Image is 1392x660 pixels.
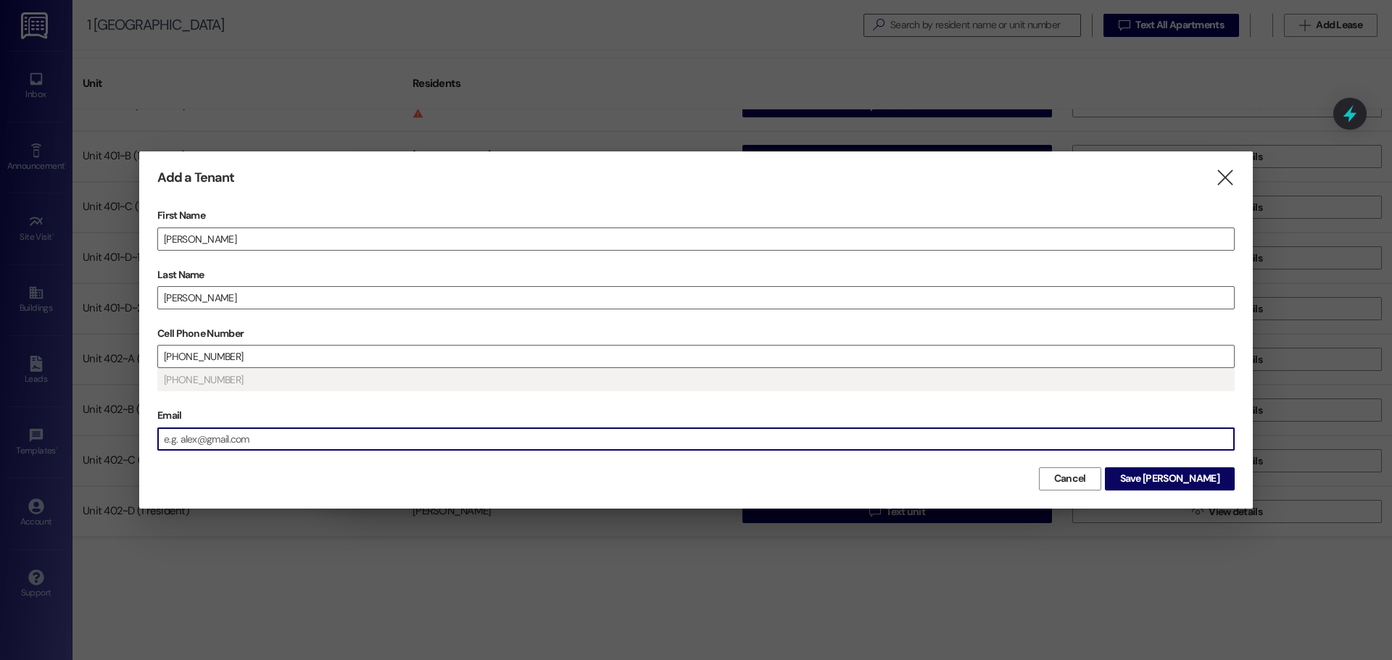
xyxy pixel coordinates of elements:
[157,204,1235,227] label: First Name
[157,264,1235,286] label: Last Name
[1120,471,1219,486] span: Save [PERSON_NAME]
[1105,467,1235,490] button: Save [PERSON_NAME]
[1054,471,1086,486] span: Cancel
[1215,170,1235,185] i: 
[157,322,1235,345] label: Cell Phone Number
[158,287,1234,309] input: e.g. Smith
[158,228,1234,250] input: e.g. Alex
[157,404,1235,427] label: Email
[1039,467,1101,490] button: Cancel
[157,170,234,186] h3: Add a Tenant
[158,428,1234,450] input: e.g. alex@gmail.com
